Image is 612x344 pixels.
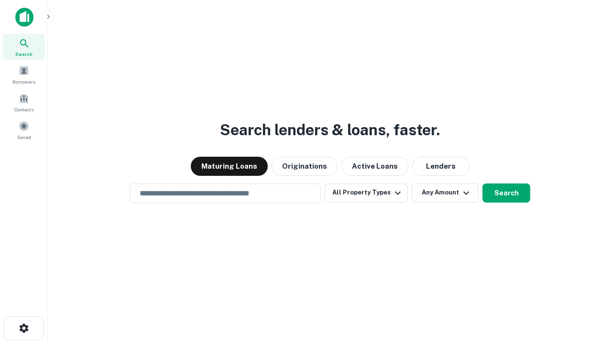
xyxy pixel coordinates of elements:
[191,157,268,176] button: Maturing Loans
[325,183,408,203] button: All Property Types
[17,133,31,141] span: Saved
[15,50,33,58] span: Search
[272,157,338,176] button: Originations
[341,157,408,176] button: Active Loans
[564,268,612,313] iframe: Chat Widget
[3,34,45,60] a: Search
[412,157,470,176] button: Lenders
[3,62,45,87] a: Borrowers
[3,89,45,115] a: Contacts
[412,183,479,203] button: Any Amount
[220,118,440,141] h3: Search lenders & loans, faster.
[482,183,530,203] button: Search
[3,117,45,143] a: Saved
[12,78,35,86] span: Borrowers
[15,8,33,27] img: capitalize-icon.png
[14,106,33,113] span: Contacts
